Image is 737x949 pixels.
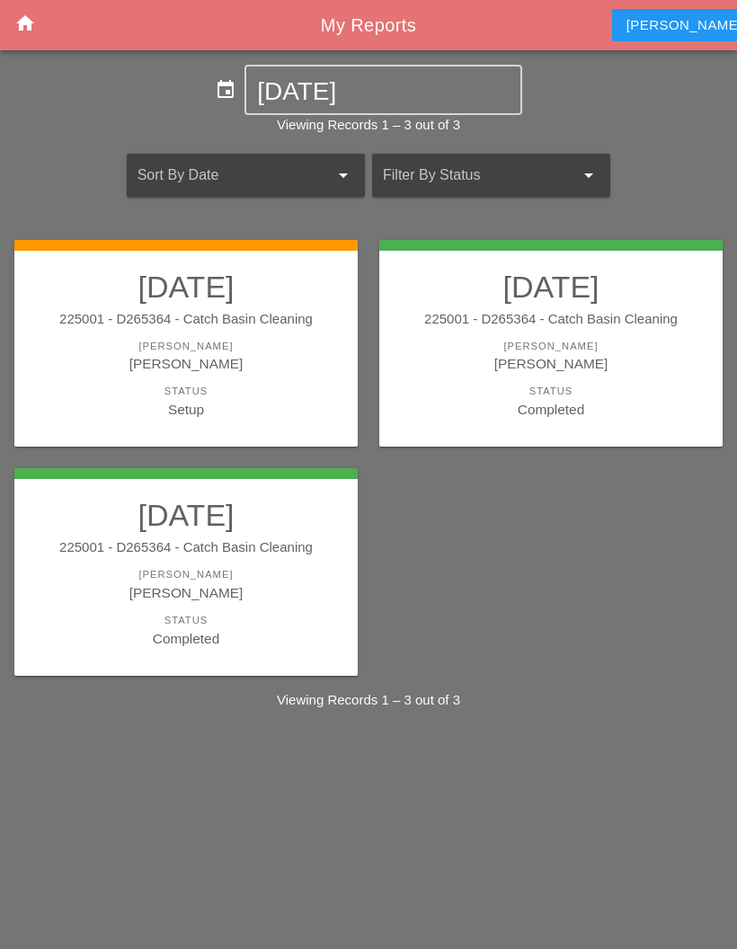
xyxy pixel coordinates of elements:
[397,269,705,420] a: [DATE]225001 - D265364 - Catch Basin Cleaning[PERSON_NAME][PERSON_NAME]StatusCompleted
[32,613,340,628] div: Status
[397,309,705,330] div: 225001 - D265364 - Catch Basin Cleaning
[32,497,340,533] h2: [DATE]
[257,77,510,106] input: Select Date
[32,269,340,420] a: [DATE]225001 - D265364 - Catch Basin Cleaning[PERSON_NAME][PERSON_NAME]StatusSetup
[397,353,705,374] div: [PERSON_NAME]
[32,269,340,305] h2: [DATE]
[32,567,340,582] div: [PERSON_NAME]
[215,79,236,101] i: event
[32,582,340,603] div: [PERSON_NAME]
[397,339,705,354] div: [PERSON_NAME]
[32,309,340,330] div: 225001 - D265364 - Catch Basin Cleaning
[397,269,705,305] h2: [DATE]
[14,13,36,34] i: home
[32,537,340,558] div: 225001 - D265364 - Catch Basin Cleaning
[333,164,354,186] i: arrow_drop_down
[397,384,705,399] div: Status
[32,384,340,399] div: Status
[32,497,340,648] a: [DATE]225001 - D265364 - Catch Basin Cleaning[PERSON_NAME][PERSON_NAME]StatusCompleted
[32,399,340,420] div: Setup
[32,353,340,374] div: [PERSON_NAME]
[321,15,416,35] span: My Reports
[32,628,340,649] div: Completed
[397,399,705,420] div: Completed
[32,339,340,354] div: [PERSON_NAME]
[578,164,599,186] i: arrow_drop_down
